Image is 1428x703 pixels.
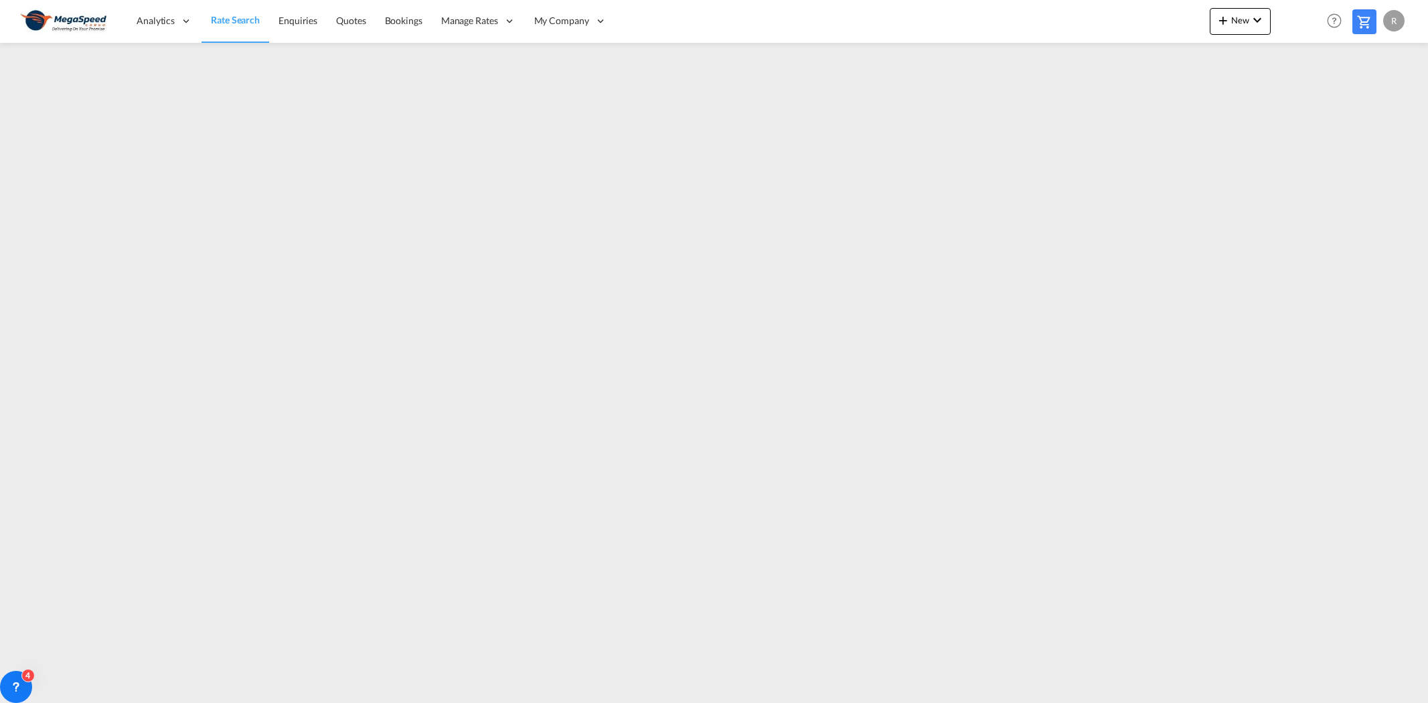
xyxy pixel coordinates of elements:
span: Enquiries [279,15,317,26]
div: Help [1323,9,1352,33]
div: R [1383,10,1405,31]
span: Manage Rates [441,14,498,27]
span: New [1215,15,1265,25]
span: Quotes [336,15,366,26]
span: Rate Search [211,14,260,25]
img: ad002ba0aea611eda5429768204679d3.JPG [20,6,110,36]
md-icon: icon-plus 400-fg [1215,12,1231,28]
span: My Company [534,14,589,27]
span: Bookings [385,15,422,26]
span: Analytics [137,14,175,27]
span: Help [1323,9,1346,32]
button: icon-plus 400-fgNewicon-chevron-down [1210,8,1271,35]
md-icon: icon-chevron-down [1249,12,1265,28]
